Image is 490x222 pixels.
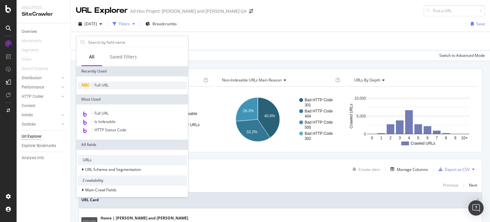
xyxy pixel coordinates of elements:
div: Home | [PERSON_NAME] and [PERSON_NAME] [100,215,188,221]
span: URL Card [81,197,475,203]
span: URLs by Depth [354,77,380,83]
text: 404 [305,114,311,119]
div: Performance [22,84,44,91]
a: Analysis Info [22,155,66,161]
div: Next [469,182,477,188]
text: Bad HTTP Code [305,131,333,136]
a: Visits [22,56,38,63]
div: Inlinks [22,112,33,119]
a: Movements [22,38,48,44]
text: 7 [436,136,438,140]
text: 10+ [461,136,468,140]
span: Full URL [94,82,108,88]
text: Crawled URLs [349,104,353,128]
text: Bad HTTP Code [305,109,333,113]
span: URL Scheme and Segmentation [85,167,141,172]
div: Save [476,21,485,27]
span: Non-Indexable URLs Main Reason [222,77,282,83]
text: 3 [399,136,401,140]
text: 33.2% [246,130,257,134]
text: 500 [305,125,311,130]
button: Previous [443,181,458,189]
text: 1 [380,136,382,140]
text: Bad HTTP Code [305,120,333,125]
div: Open Intercom Messenger [468,200,484,216]
div: Most Used [76,94,188,104]
div: SiteCrawler [22,11,65,18]
div: Export as CSV [445,167,470,172]
text: 5 [417,136,419,140]
div: Create alert [359,167,380,172]
text: 6 [427,136,429,140]
input: Search by field name [87,37,186,47]
span: 2025 Sep. 2nd [85,21,97,27]
div: All fields [76,140,188,150]
div: Distribution [22,75,42,81]
div: HTTP Codes [22,93,43,100]
span: Main Crawl Fields [85,188,116,193]
div: Segments [22,47,39,54]
a: Overview [22,28,66,35]
div: Switch to Advanced Mode [439,53,485,58]
text: 2 [390,136,392,140]
svg: A chart. [348,92,476,147]
text: 0 [364,132,366,136]
a: Outlinks [22,121,60,128]
text: Crawled URLs [411,141,435,146]
span: Breadcrumbs [152,21,177,27]
button: Save [468,19,485,29]
text: 40.6% [264,114,275,118]
div: Url Explorer [22,133,41,140]
a: Performance [22,84,60,91]
svg: A chart. [216,92,344,147]
div: Filters [119,21,130,27]
div: Analysis Info [22,155,44,161]
div: All [89,54,94,60]
text: 0 [371,136,373,140]
a: Inlinks [22,112,60,119]
div: Visits [22,56,31,63]
button: Switch to Advanced Mode [437,50,485,61]
span: HTTP Status Code [94,127,126,133]
div: Ad-Hoc Project: [PERSON_NAME] and [PERSON_NAME] QA [130,8,247,14]
button: Breadcrumbs [143,19,179,29]
div: Manage Columns [397,167,428,172]
div: Outlinks [22,121,36,128]
text: 5,000 [357,114,366,119]
div: Saved Filters [110,54,137,60]
text: 8 [445,136,447,140]
input: Find a URL [424,5,485,16]
text: Bad HTTP Code [305,98,333,102]
div: Search Engines [22,65,48,72]
a: Url Explorer [22,133,66,140]
h4: URLs by Depth [353,75,471,85]
a: Search Engines [22,65,55,72]
div: Analytics [22,5,65,11]
div: Content [22,103,35,109]
a: HTTP Codes [22,93,60,100]
button: Export as CSV [436,164,470,174]
a: Explorer Bookmarks [22,142,66,149]
h4: Non-Indexable URLs Main Reason [221,75,334,85]
div: Overview [22,28,37,35]
div: Movements [22,38,42,44]
text: 4 [408,136,410,140]
button: Create alert [350,164,380,174]
text: 10,000 [354,96,366,101]
text: 26.3% [243,109,254,113]
a: Content [22,103,66,109]
text: 9 [454,136,457,140]
text: 302 [305,136,311,141]
button: [DATE] [76,19,105,29]
div: Previous [443,182,458,188]
div: Recently Used [76,66,188,76]
div: Crawlability [78,175,187,186]
a: Segments [22,47,45,54]
div: Explorer Bookmarks [22,142,56,149]
span: Full URL [94,111,108,116]
div: URLs [78,155,187,165]
button: Manage Columns [388,165,428,173]
text: 301 [305,103,311,107]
